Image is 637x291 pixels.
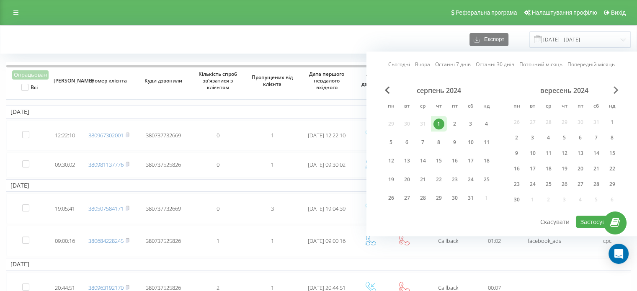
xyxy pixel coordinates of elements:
abbr: середа [417,100,429,113]
div: 3 [527,132,538,143]
div: 11 [481,137,492,148]
div: 13 [575,148,586,159]
div: 28 [418,193,428,203]
abbr: понеділок [511,100,523,113]
abbr: неділя [606,100,619,113]
td: Сallback [421,226,475,256]
a: 380507584171 [88,205,124,212]
div: нд 15 вер 2024 р. [604,147,620,160]
div: 21 [418,174,428,185]
div: 12 [559,148,570,159]
div: 23 [511,179,522,190]
div: 3 [465,118,476,129]
div: чт 5 вер 2024 р. [557,131,573,144]
div: 22 [433,174,444,185]
td: 01:02 [475,226,513,256]
div: ср 14 серп 2024 р. [415,153,431,169]
a: 380981137776 [88,161,124,168]
div: 29 [607,179,618,190]
abbr: вівторок [401,100,413,113]
abbr: субота [464,100,477,113]
div: пн 26 серп 2024 р. [383,191,399,206]
div: нд 29 вер 2024 р. [604,178,620,191]
div: пт 13 вер 2024 р. [573,147,588,160]
td: facebook_ads [513,226,576,256]
div: 22 [607,163,618,174]
span: [DATE] 09:00:16 [308,237,346,245]
div: 18 [543,163,554,174]
div: ср 28 серп 2024 р. [415,191,431,206]
div: 10 [527,148,538,159]
div: 17 [527,163,538,174]
div: 25 [481,174,492,185]
div: 16 [511,163,522,174]
div: 4 [543,132,554,143]
span: 0 [217,131,219,139]
div: сб 3 серп 2024 р. [463,116,479,131]
div: пн 2 вер 2024 р. [509,131,525,144]
div: Open Intercom Messenger [609,244,629,264]
div: ср 18 вер 2024 р. [541,162,557,175]
div: вт 10 вер 2024 р. [525,147,541,160]
div: 24 [527,179,538,190]
div: чт 1 серп 2024 р. [431,116,447,131]
td: 09:30:02 [48,152,82,178]
div: 30 [449,193,460,203]
div: пн 12 серп 2024 р. [383,153,399,169]
div: пн 30 вер 2024 р. [509,193,525,206]
div: чт 12 вер 2024 р. [557,147,573,160]
div: пн 19 серп 2024 р. [383,172,399,187]
div: ср 11 вер 2024 р. [541,147,557,160]
div: сб 14 вер 2024 р. [588,147,604,160]
div: нд 18 серп 2024 р. [479,153,495,169]
button: Скасувати [536,216,574,228]
div: сб 10 серп 2024 р. [463,135,479,150]
div: 18 [481,156,492,167]
span: Пропущених від клієнта [252,74,293,87]
div: вт 6 серп 2024 р. [399,135,415,150]
div: вт 3 вер 2024 р. [525,131,541,144]
div: 6 [575,132,586,143]
div: чт 22 серп 2024 р. [431,172,447,187]
abbr: понеділок [385,100,397,113]
div: 19 [386,174,397,185]
a: Попередній місяць [567,61,615,69]
span: [DATE] 19:04:39 [308,205,346,212]
div: пт 6 вер 2024 р. [573,131,588,144]
div: 16 [449,156,460,167]
span: 0 [217,205,219,212]
div: 8 [607,132,618,143]
abbr: неділя [480,100,493,113]
a: 380967302001 [88,131,124,139]
div: вт 27 серп 2024 р. [399,191,415,206]
div: сб 24 серп 2024 р. [463,172,479,187]
div: вт 24 вер 2024 р. [525,178,541,191]
div: 1 [433,118,444,129]
div: сб 31 серп 2024 р. [463,191,479,206]
span: [DATE] 09:30:02 [308,161,346,168]
div: пт 2 серп 2024 р. [447,116,463,131]
div: 26 [559,179,570,190]
div: нд 1 вер 2024 р. [604,116,620,129]
div: нд 8 вер 2024 р. [604,131,620,144]
span: Дата першого невдалого вхідного [306,71,348,90]
abbr: четвер [558,100,571,113]
div: чт 8 серп 2024 р. [431,135,447,150]
span: 1 [271,237,274,245]
div: 20 [575,163,586,174]
div: 24 [465,174,476,185]
span: 380737732669 [146,131,181,139]
div: 27 [402,193,413,203]
div: сб 17 серп 2024 р. [463,153,479,169]
div: пн 9 вер 2024 р. [509,147,525,160]
span: 380737732669 [146,205,181,212]
div: нд 4 серп 2024 р. [479,116,495,131]
div: 21 [591,163,602,174]
div: вт 20 серп 2024 р. [399,172,415,187]
div: пт 9 серп 2024 р. [447,135,463,150]
span: Кількість спроб зв'язатися з клієнтом [197,71,239,90]
div: пт 27 вер 2024 р. [573,178,588,191]
a: Вчора [415,61,430,69]
td: 12:22:10 [48,120,82,151]
div: 26 [386,193,397,203]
